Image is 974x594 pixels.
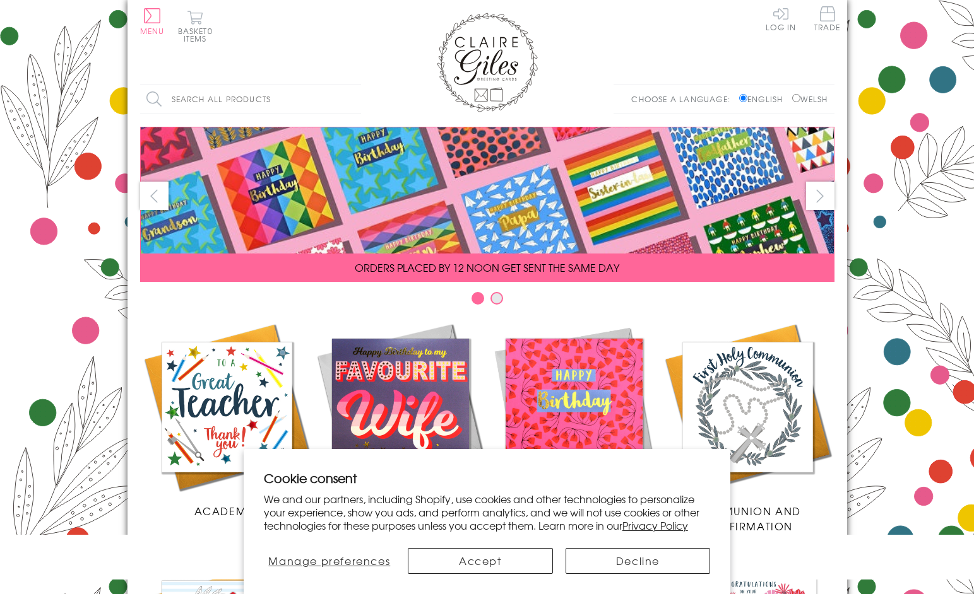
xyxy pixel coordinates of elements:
div: Carousel Pagination [140,291,834,311]
button: Carousel Page 2 [490,292,503,305]
a: Academic [140,320,314,518]
button: Menu [140,8,165,35]
h2: Cookie consent [264,469,711,487]
label: English [739,93,789,105]
a: Birthdays [487,320,661,518]
a: New Releases [314,320,487,518]
label: Welsh [792,93,828,105]
a: Communion and Confirmation [661,320,834,533]
span: Menu [140,25,165,37]
span: ORDERS PLACED BY 12 NOON GET SENT THE SAME DAY [355,260,619,275]
button: Decline [566,548,711,574]
button: Carousel Page 1 (Current Slide) [472,292,484,305]
input: English [739,94,747,102]
button: next [806,182,834,210]
p: Choose a language: [631,93,737,105]
img: Claire Giles Greetings Cards [437,13,538,112]
a: Privacy Policy [622,518,688,533]
a: Log In [766,6,796,31]
p: We and our partners, including Shopify, use cookies and other technologies to personalize your ex... [264,492,711,532]
button: Accept [408,548,553,574]
button: Manage preferences [264,548,395,574]
input: Search [348,85,361,114]
button: Basket0 items [178,10,213,42]
input: Welsh [792,94,800,102]
span: Trade [814,6,841,31]
span: 0 items [184,25,213,44]
span: Communion and Confirmation [694,503,801,533]
input: Search all products [140,85,361,114]
span: Manage preferences [268,553,390,568]
a: Trade [814,6,841,33]
span: Academic [194,503,259,518]
button: prev [140,182,169,210]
